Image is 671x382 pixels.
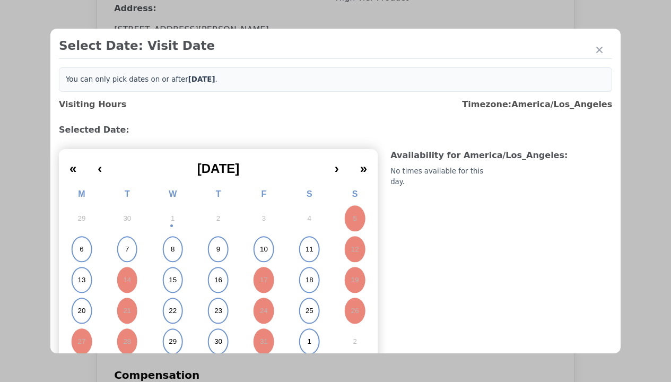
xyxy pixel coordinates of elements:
abbr: October 26, 2025 [351,306,359,316]
abbr: Sunday [352,189,358,198]
abbr: October 1, 2025 [171,214,175,223]
h3: Selected Date: [59,124,612,136]
button: October 2, 2025 [196,203,241,234]
abbr: October 11, 2025 [306,245,313,254]
abbr: October 28, 2025 [123,337,131,346]
abbr: October 4, 2025 [307,214,311,223]
abbr: October 18, 2025 [306,275,313,285]
abbr: October 2, 2025 [216,214,220,223]
h3: Visiting Hours [59,98,126,111]
button: [DATE] [112,153,324,177]
abbr: October 16, 2025 [214,275,222,285]
button: October 27, 2025 [59,326,104,357]
abbr: October 29, 2025 [169,337,177,346]
abbr: October 6, 2025 [80,245,83,254]
abbr: October 22, 2025 [169,306,177,316]
button: September 29, 2025 [59,203,104,234]
abbr: Saturday [307,189,312,198]
abbr: October 13, 2025 [77,275,85,285]
button: September 30, 2025 [104,203,150,234]
button: October 6, 2025 [59,234,104,265]
button: October 24, 2025 [241,296,286,326]
button: October 29, 2025 [150,326,196,357]
button: October 17, 2025 [241,265,286,296]
button: « [59,153,87,177]
button: October 15, 2025 [150,265,196,296]
button: October 7, 2025 [104,234,150,265]
button: › [324,153,350,177]
button: October 5, 2025 [332,203,378,234]
button: October 8, 2025 [150,234,196,265]
button: October 16, 2025 [196,265,241,296]
button: October 9, 2025 [196,234,241,265]
abbr: October 9, 2025 [216,245,220,254]
button: October 11, 2025 [286,234,332,265]
button: » [350,153,378,177]
div: You can only pick dates on or after . [59,67,612,92]
span: [DATE] [197,161,240,176]
button: October 1, 2025 [150,203,196,234]
abbr: October 20, 2025 [77,306,85,316]
h3: Availability for America/Los_Angeles : [390,149,612,162]
button: October 13, 2025 [59,265,104,296]
abbr: Thursday [216,189,221,198]
button: October 12, 2025 [332,234,378,265]
abbr: Friday [261,189,266,198]
abbr: October 23, 2025 [214,306,222,316]
button: October 23, 2025 [196,296,241,326]
div: No times available for this day. [390,166,499,187]
button: October 18, 2025 [286,265,332,296]
abbr: October 8, 2025 [171,245,175,254]
abbr: October 7, 2025 [125,245,129,254]
abbr: Wednesday [169,189,177,198]
h3: Timezone: America/Los_Angeles [462,98,612,111]
button: October 14, 2025 [104,265,150,296]
button: October 20, 2025 [59,296,104,326]
abbr: Monday [78,189,85,198]
button: October 21, 2025 [104,296,150,326]
abbr: October 25, 2025 [306,306,313,316]
abbr: October 30, 2025 [214,337,222,346]
button: October 26, 2025 [332,296,378,326]
button: October 30, 2025 [196,326,241,357]
abbr: September 30, 2025 [123,214,131,223]
b: [DATE] [188,75,215,83]
button: October 22, 2025 [150,296,196,326]
button: ‹ [87,153,112,177]
abbr: October 15, 2025 [169,275,177,285]
abbr: October 19, 2025 [351,275,359,285]
abbr: October 17, 2025 [260,275,268,285]
abbr: November 1, 2025 [307,337,311,346]
button: October 19, 2025 [332,265,378,296]
abbr: October 3, 2025 [262,214,266,223]
button: October 3, 2025 [241,203,286,234]
button: November 2, 2025 [332,326,378,357]
button: November 1, 2025 [286,326,332,357]
abbr: November 2, 2025 [353,337,356,346]
button: October 25, 2025 [286,296,332,326]
abbr: October 27, 2025 [77,337,85,346]
button: October 4, 2025 [286,203,332,234]
button: October 10, 2025 [241,234,286,265]
h2: Select Date: Visit Date [59,37,612,54]
abbr: October 12, 2025 [351,245,359,254]
abbr: October 5, 2025 [353,214,356,223]
button: October 31, 2025 [241,326,286,357]
abbr: Tuesday [125,189,130,198]
abbr: October 21, 2025 [123,306,131,316]
abbr: October 10, 2025 [260,245,268,254]
abbr: October 14, 2025 [123,275,131,285]
abbr: October 31, 2025 [260,337,268,346]
button: October 28, 2025 [104,326,150,357]
abbr: September 29, 2025 [77,214,85,223]
abbr: October 24, 2025 [260,306,268,316]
